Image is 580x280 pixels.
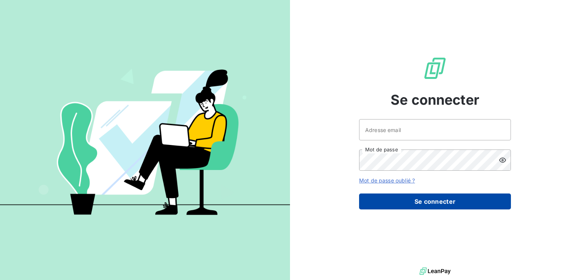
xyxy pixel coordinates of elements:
a: Mot de passe oublié ? [359,177,415,184]
span: Se connecter [391,90,479,110]
input: placeholder [359,119,511,140]
button: Se connecter [359,193,511,209]
img: Logo LeanPay [423,56,447,80]
img: logo [419,266,451,277]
